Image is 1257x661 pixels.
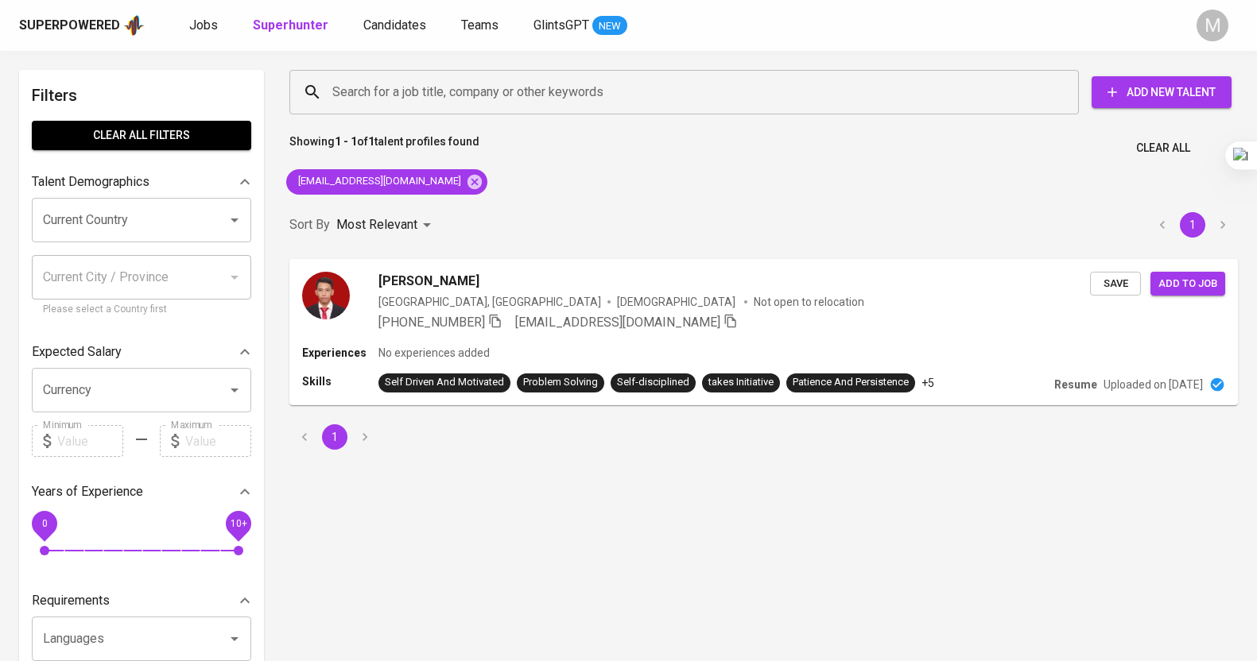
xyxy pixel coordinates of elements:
[289,259,1238,405] a: [PERSON_NAME][GEOGRAPHIC_DATA], [GEOGRAPHIC_DATA][DEMOGRAPHIC_DATA] Not open to relocation[PHONE_...
[302,345,378,361] p: Experiences
[189,17,218,33] span: Jobs
[286,169,487,195] div: [EMAIL_ADDRESS][DOMAIN_NAME]
[378,272,479,291] span: [PERSON_NAME]
[461,17,499,33] span: Teams
[515,315,720,330] span: [EMAIL_ADDRESS][DOMAIN_NAME]
[1150,272,1225,296] button: Add to job
[378,294,601,310] div: [GEOGRAPHIC_DATA], [GEOGRAPHIC_DATA]
[1180,212,1205,238] button: page 1
[708,375,774,390] div: takes Initiative
[185,425,251,457] input: Value
[289,424,380,450] nav: pagination navigation
[378,345,490,361] p: No experiences added
[1098,275,1133,293] span: Save
[336,215,417,234] p: Most Relevant
[1104,83,1219,102] span: Add New Talent
[223,209,246,231] button: Open
[189,16,221,36] a: Jobs
[289,133,479,163] p: Showing of talent profiles found
[793,375,909,390] div: Patience And Persistence
[378,315,485,330] span: [PHONE_NUMBER]
[385,375,504,390] div: Self Driven And Motivated
[32,172,149,191] p: Talent Demographics
[533,17,589,33] span: GlintsGPT
[57,425,123,457] input: Value
[43,302,240,318] p: Please select a Country first
[19,14,145,37] a: Superpoweredapp logo
[368,135,374,148] b: 1
[32,482,143,501] p: Years of Experience
[921,375,934,391] p: +5
[289,215,330,234] p: Sort By
[754,294,864,310] p: Not open to relocation
[223,379,246,401] button: Open
[1130,133,1197,163] button: Clear All
[1136,138,1190,158] span: Clear All
[322,424,347,450] button: page 1
[1092,76,1232,108] button: Add New Talent
[32,585,251,617] div: Requirements
[253,16,332,36] a: Superhunter
[1090,272,1141,296] button: Save
[32,476,251,508] div: Years of Experience
[302,272,350,319] img: a499a137f94854288ea8310f4dc0bf56.jpg
[1054,377,1097,392] p: Resume
[286,174,471,189] span: [EMAIL_ADDRESS][DOMAIN_NAME]
[592,18,627,34] span: NEW
[1104,377,1203,392] p: Uploaded on [DATE]
[32,591,110,610] p: Requirements
[461,16,502,36] a: Teams
[19,17,120,35] div: Superpowered
[335,135,357,148] b: 1 - 1
[32,83,251,108] h6: Filters
[1197,10,1228,41] div: M
[363,17,426,33] span: Candidates
[45,126,239,145] span: Clear All filters
[617,375,689,390] div: Self-disciplined
[253,17,328,33] b: Superhunter
[32,342,122,361] p: Expected Salary
[302,373,378,389] p: Skills
[617,294,738,310] span: [DEMOGRAPHIC_DATA]
[223,628,246,650] button: Open
[32,121,251,150] button: Clear All filters
[230,518,246,529] span: 10+
[123,14,145,37] img: app logo
[32,166,251,198] div: Talent Demographics
[336,211,436,240] div: Most Relevant
[41,518,47,529] span: 0
[523,375,598,390] div: Problem Solving
[533,16,627,36] a: GlintsGPT NEW
[1147,212,1238,238] nav: pagination navigation
[1158,275,1217,293] span: Add to job
[363,16,429,36] a: Candidates
[32,336,251,368] div: Expected Salary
